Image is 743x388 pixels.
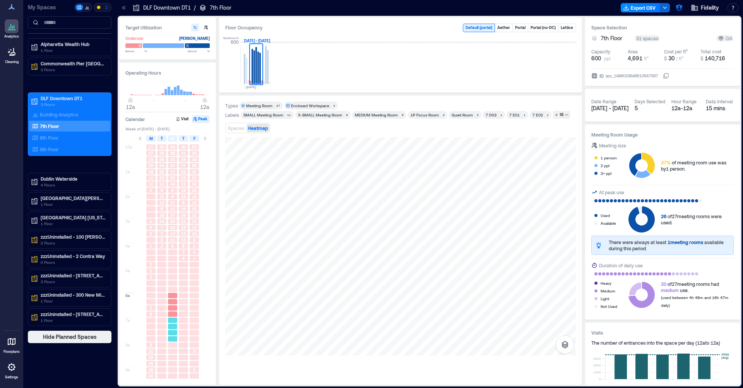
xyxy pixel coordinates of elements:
[499,113,503,117] div: 1
[161,243,163,249] span: 2
[40,123,59,129] p: 7th Floor
[159,163,164,168] span: 24
[441,113,446,117] div: 2
[192,212,197,218] span: 12
[599,72,604,80] span: ID
[182,135,185,142] span: T
[644,56,649,61] span: ft²
[2,17,21,41] a: Analytics
[170,219,175,224] span: 20
[159,150,164,156] span: 39
[159,181,164,187] span: 12
[663,73,669,79] button: IDspc_1486033646610547097
[181,157,186,162] span: 34
[671,98,697,104] div: Hour Range
[171,194,174,199] span: 9
[463,24,495,32] button: Default (portal)
[298,112,342,118] div: X-SMALL Meeting Room
[181,169,186,174] span: 25
[664,48,688,55] div: Cost per ft²
[41,317,106,323] p: 1 Floor
[193,349,195,354] span: 3
[635,104,665,112] div: 5
[226,124,246,132] button: Spaces
[171,243,174,249] span: 8
[591,24,734,31] h3: Space Selection
[3,349,20,354] p: Floorplans
[41,240,106,246] p: 2 Floors
[41,253,106,259] p: zzzUninstalled - 2 Contra Way
[125,342,130,348] span: 8a
[41,272,106,279] p: zzzUninstalled - [STREET_ADDRESS]
[161,135,163,142] span: T
[558,111,565,118] div: 18
[41,95,106,101] p: DLF Downtown DT1
[609,239,730,251] div: There were always at least available during this period
[150,311,152,317] span: 6
[522,113,527,117] div: 1
[170,163,175,168] span: 21
[192,115,210,123] button: Peak
[125,24,210,31] h3: Target Utilization
[705,55,725,62] span: 140,716
[150,305,152,311] span: 7
[125,367,130,373] span: 9a
[355,112,398,118] div: MEDIUM Meeting Room
[41,292,106,298] p: zzzUninstalled - 300 New Millennium
[170,206,175,212] span: 11
[601,279,611,287] div: Heavy
[706,104,734,112] div: 15 mins
[668,239,703,245] span: 1 meeting rooms
[150,225,152,230] span: 6
[661,213,734,226] div: of 27 meeting rooms were used.
[170,175,175,181] span: 23
[192,206,197,212] span: 15
[495,24,512,32] button: Aether
[28,3,73,11] p: My Spaces
[411,112,439,118] div: 1P Focus Room
[601,303,617,310] div: Not Used
[41,67,106,73] p: 3 Floors
[175,115,191,123] button: Visit
[161,206,163,212] span: 9
[40,146,58,152] p: 9th Floor
[635,35,660,41] div: 31 spaces
[181,181,186,187] span: 21
[41,101,106,108] p: 3 Floors
[635,98,665,104] div: Days Selected
[192,175,197,181] span: 21
[601,154,617,162] div: 1 person
[628,55,642,62] span: 4,691
[706,98,733,104] div: Data Interval
[661,281,734,293] div: of 27 meeting rooms had use.
[125,219,130,224] span: 3a
[192,225,197,230] span: 13
[192,231,197,236] span: 10
[701,4,719,12] span: Fidelity
[170,150,175,156] span: 38
[182,243,185,249] span: 8
[41,182,106,188] p: 4 Floors
[161,237,163,243] span: 3
[170,157,175,162] span: 32
[170,231,175,236] span: 14
[181,225,186,230] span: 18
[664,56,667,61] span: $
[599,262,643,269] div: Duration of daily use
[621,3,660,12] button: Export CSV
[2,358,21,382] a: Settings
[591,48,610,55] div: Capacity
[228,125,244,131] span: Spaces
[668,55,675,62] span: 30
[179,34,210,42] div: [PERSON_NAME]
[125,293,130,298] span: 6a
[194,4,196,12] p: /
[161,231,163,236] span: 3
[192,169,197,174] span: 31
[452,112,473,118] div: Quiet Room
[161,188,163,193] span: 9
[43,333,97,341] span: Hide Planned Spaces
[41,60,106,67] p: Commonwealth Pier [GEOGRAPHIC_DATA]
[599,377,601,381] tspan: 0
[41,201,106,207] p: 1 Floor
